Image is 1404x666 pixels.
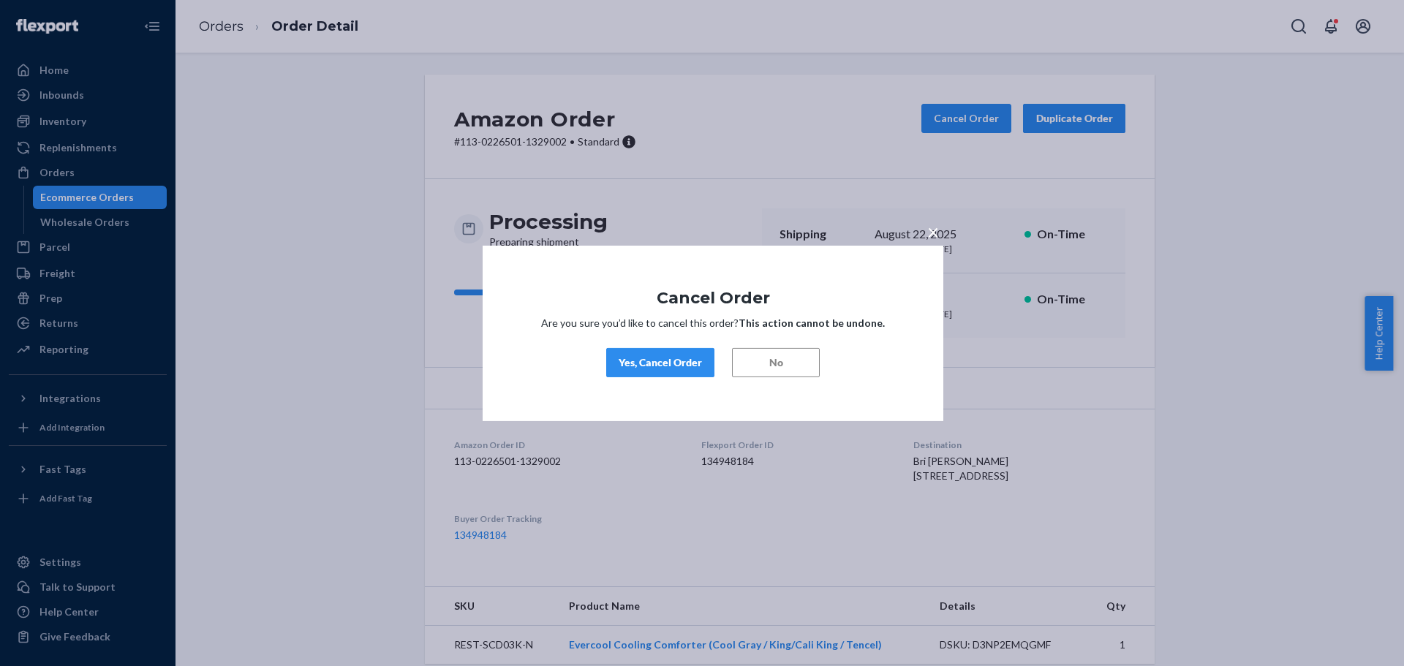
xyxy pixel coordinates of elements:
[739,317,885,329] strong: This action cannot be undone.
[732,348,820,377] button: No
[606,348,714,377] button: Yes, Cancel Order
[526,316,899,330] p: Are you sure you’d like to cancel this order?
[526,289,899,306] h1: Cancel Order
[619,355,702,370] div: Yes, Cancel Order
[927,219,939,243] span: ×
